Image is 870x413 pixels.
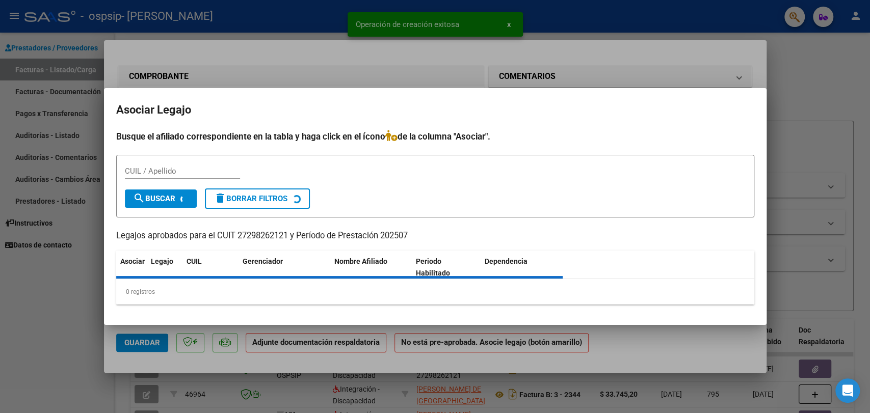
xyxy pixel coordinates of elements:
[116,130,754,143] h4: Busque el afiliado correspondiente en la tabla y haga click en el ícono de la columna "Asociar".
[116,100,754,120] h2: Asociar Legajo
[330,251,412,284] datatable-header-cell: Nombre Afiliado
[151,257,173,265] span: Legajo
[147,251,182,284] datatable-header-cell: Legajo
[133,192,145,204] mat-icon: search
[116,279,754,305] div: 0 registros
[116,230,754,242] p: Legajos aprobados para el CUIT 27298262121 y Período de Prestación 202507
[125,189,197,208] button: Buscar
[214,194,287,203] span: Borrar Filtros
[187,257,202,265] span: CUIL
[485,257,528,265] span: Dependencia
[835,378,860,403] div: Open Intercom Messenger
[116,251,147,284] datatable-header-cell: Asociar
[214,192,226,204] mat-icon: delete
[481,251,563,284] datatable-header-cell: Dependencia
[416,257,450,277] span: Periodo Habilitado
[243,257,283,265] span: Gerenciador
[334,257,387,265] span: Nombre Afiliado
[205,188,310,209] button: Borrar Filtros
[182,251,239,284] datatable-header-cell: CUIL
[120,257,145,265] span: Asociar
[133,194,175,203] span: Buscar
[239,251,330,284] datatable-header-cell: Gerenciador
[412,251,481,284] datatable-header-cell: Periodo Habilitado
